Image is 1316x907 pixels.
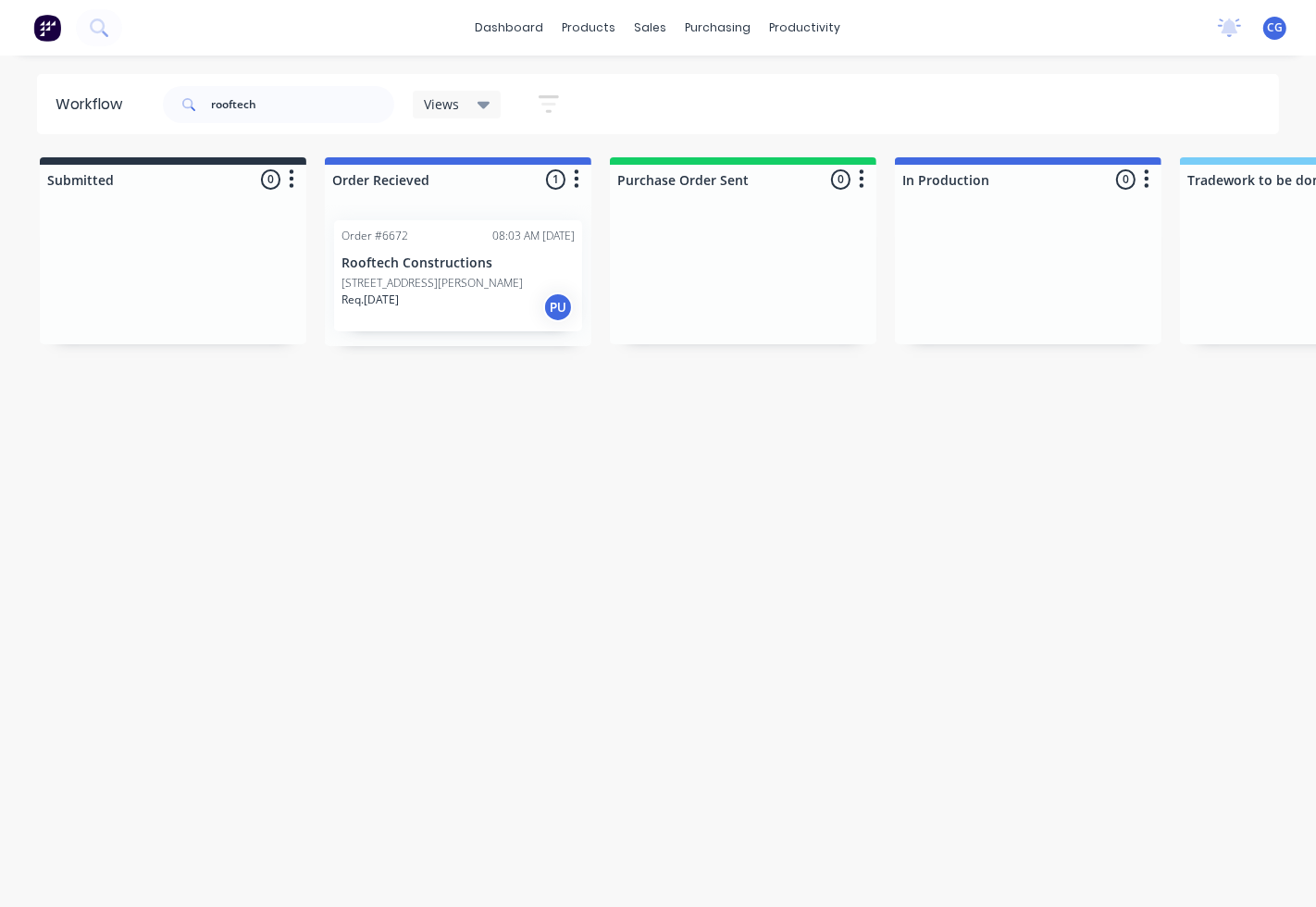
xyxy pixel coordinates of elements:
[543,292,573,322] div: PU
[626,14,677,42] div: sales
[334,220,582,331] div: Order #667208:03 AM [DATE]Rooftech Constructions[STREET_ADDRESS][PERSON_NAME]Req.[DATE]PU
[211,86,394,123] input: Search for orders...
[341,292,399,308] p: Req. [DATE]
[553,14,626,42] div: products
[677,14,761,42] div: purchasing
[761,14,850,42] div: productivity
[341,255,575,271] p: Rooftech Constructions
[424,94,459,114] span: Views
[341,228,408,244] div: Order #6672
[341,275,523,292] p: [STREET_ADDRESS][PERSON_NAME]
[1267,19,1283,36] span: CG
[466,14,553,42] a: dashboard
[56,93,131,116] div: Workflow
[492,228,575,244] div: 08:03 AM [DATE]
[33,14,61,42] img: Factory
